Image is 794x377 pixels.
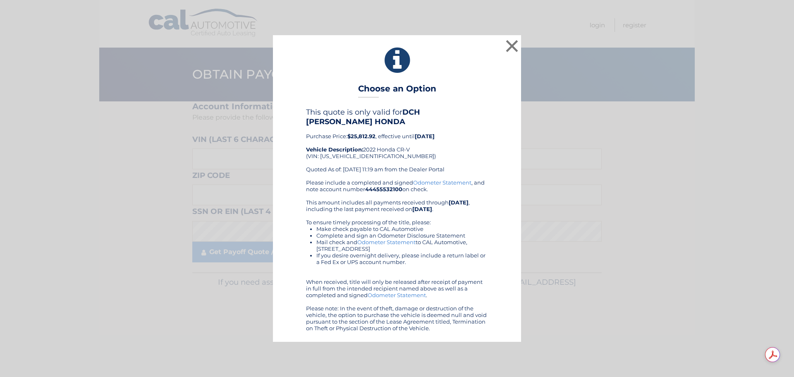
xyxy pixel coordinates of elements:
a: Odometer Statement [413,179,471,186]
li: Complete and sign an Odometer Disclosure Statement [316,232,488,239]
a: Odometer Statement [357,239,416,245]
li: Mail check and to CAL Automotive, [STREET_ADDRESS] [316,239,488,252]
li: If you desire overnight delivery, please include a return label or a Fed Ex or UPS account number. [316,252,488,265]
a: Odometer Statement [368,292,426,298]
div: Purchase Price: , effective until 2022 Honda CR-V (VIN: [US_VEHICLE_IDENTIFICATION_NUMBER]) Quote... [306,108,488,179]
b: [DATE] [412,206,432,212]
b: $25,812.92 [347,133,375,139]
b: DCH [PERSON_NAME] HONDA [306,108,420,126]
b: [DATE] [449,199,469,206]
strong: Vehicle Description: [306,146,363,153]
b: 44455532100 [365,186,402,192]
div: Please include a completed and signed , and note account number on check. This amount includes al... [306,179,488,331]
li: Make check payable to CAL Automotive [316,226,488,232]
h4: This quote is only valid for [306,108,488,126]
b: [DATE] [415,133,435,139]
h3: Choose an Option [358,84,436,98]
button: × [504,38,520,54]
